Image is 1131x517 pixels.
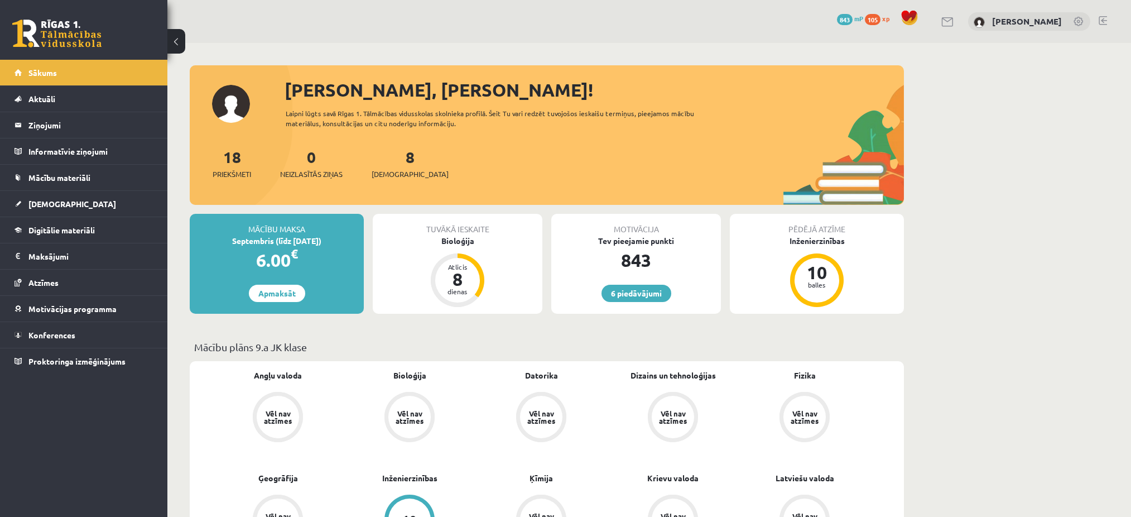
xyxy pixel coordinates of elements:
div: Atlicis [441,264,474,270]
span: Mācību materiāli [28,173,90,183]
a: Rīgas 1. Tālmācības vidusskola [12,20,102,47]
div: Vēl nav atzīmes [262,410,293,424]
a: Proktoringa izmēģinājums [15,348,153,374]
a: Maksājumi [15,243,153,269]
a: Vēl nav atzīmes [212,392,344,444]
a: Ķīmija [530,472,553,484]
a: 18Priekšmeti [213,147,251,180]
p: Mācību plāns 9.a JK klase [194,339,899,355]
a: Informatīvie ziņojumi [15,138,153,164]
div: balles [800,281,834,288]
a: Vēl nav atzīmes [475,392,607,444]
span: Proktoringa izmēģinājums [28,356,126,366]
span: mP [854,14,863,23]
a: Bioloģija [393,370,426,381]
img: Artjoms Keržajevs [974,17,985,28]
a: Angļu valoda [254,370,302,381]
span: 843 [837,14,853,25]
span: Digitālie materiāli [28,225,95,235]
a: Vēl nav atzīmes [739,392,870,444]
legend: Maksājumi [28,243,153,269]
span: Konferences [28,330,75,340]
a: Vēl nav atzīmes [607,392,739,444]
div: Septembris (līdz [DATE]) [190,235,364,247]
a: Atzīmes [15,270,153,295]
span: € [291,246,298,262]
a: Fizika [794,370,816,381]
span: Neizlasītās ziņas [280,169,343,180]
span: 105 [865,14,880,25]
div: 8 [441,270,474,288]
a: 0Neizlasītās ziņas [280,147,343,180]
div: 6.00 [190,247,364,274]
div: Pēdējā atzīme [730,214,904,235]
div: Laipni lūgts savā Rīgas 1. Tālmācības vidusskolas skolnieka profilā. Šeit Tu vari redzēt tuvojošo... [286,108,714,128]
div: Tuvākā ieskaite [373,214,542,235]
div: dienas [441,288,474,295]
a: Motivācijas programma [15,296,153,322]
span: Aktuāli [28,94,55,104]
a: Inženierzinības [382,472,437,484]
a: Latviešu valoda [776,472,834,484]
a: Konferences [15,322,153,348]
span: xp [882,14,889,23]
div: Vēl nav atzīmes [394,410,425,424]
a: 105 xp [865,14,895,23]
a: Ziņojumi [15,112,153,138]
legend: Informatīvie ziņojumi [28,138,153,164]
div: 843 [551,247,721,274]
a: Vēl nav atzīmes [344,392,475,444]
div: Inženierzinības [730,235,904,247]
a: Bioloģija Atlicis 8 dienas [373,235,542,309]
a: Mācību materiāli [15,165,153,190]
a: Krievu valoda [647,472,699,484]
a: Digitālie materiāli [15,217,153,243]
div: Mācību maksa [190,214,364,235]
span: Atzīmes [28,277,59,288]
div: Vēl nav atzīmes [657,410,689,424]
a: Datorika [525,370,558,381]
span: Priekšmeti [213,169,251,180]
legend: Ziņojumi [28,112,153,138]
div: [PERSON_NAME], [PERSON_NAME]! [285,76,904,103]
a: Apmaksāt [249,285,305,302]
div: Bioloģija [373,235,542,247]
a: Aktuāli [15,86,153,112]
a: Sākums [15,60,153,85]
a: [DEMOGRAPHIC_DATA] [15,191,153,217]
a: 6 piedāvājumi [601,285,671,302]
div: Vēl nav atzīmes [789,410,820,424]
a: Ģeogrāfija [258,472,298,484]
a: [PERSON_NAME] [992,16,1062,27]
a: 843 mP [837,14,863,23]
a: Inženierzinības 10 balles [730,235,904,309]
div: 10 [800,264,834,281]
span: Motivācijas programma [28,304,117,314]
span: Sākums [28,68,57,78]
a: Dizains un tehnoloģijas [631,370,716,381]
span: [DEMOGRAPHIC_DATA] [28,199,116,209]
div: Tev pieejamie punkti [551,235,721,247]
a: 8[DEMOGRAPHIC_DATA] [372,147,449,180]
span: [DEMOGRAPHIC_DATA] [372,169,449,180]
div: Vēl nav atzīmes [526,410,557,424]
div: Motivācija [551,214,721,235]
